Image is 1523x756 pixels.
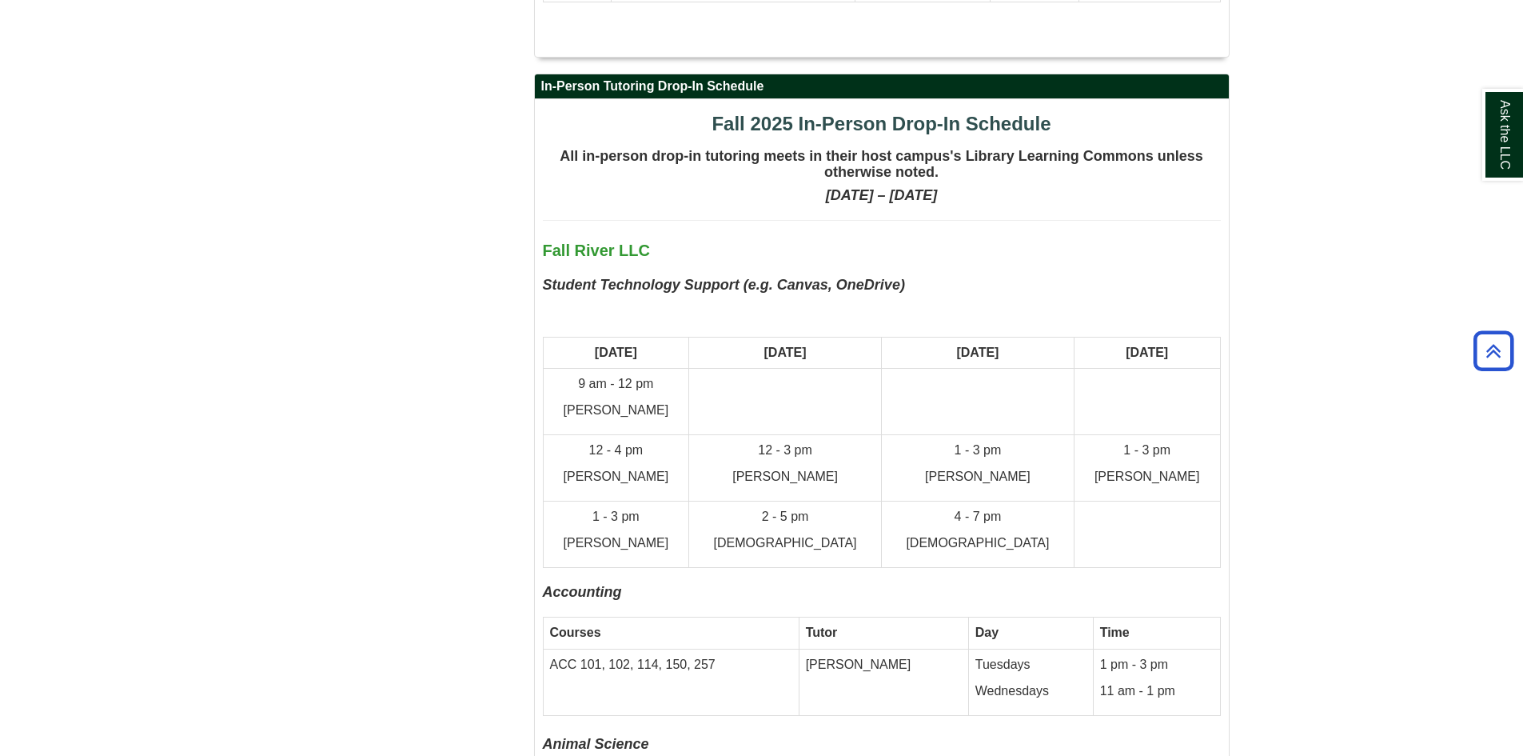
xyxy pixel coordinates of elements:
[956,346,999,359] strong: [DATE]
[826,187,937,203] strong: [DATE] – [DATE]
[712,113,1051,134] span: Fall 2025 In-Person Drop-In Schedule
[1100,626,1130,639] strong: Time
[550,534,683,553] p: [PERSON_NAME]
[888,508,1067,526] p: 4 - 7 pm
[1081,468,1214,486] p: [PERSON_NAME]
[888,534,1067,553] p: [DEMOGRAPHIC_DATA]
[550,508,683,526] p: 1 - 3 pm
[1126,346,1168,359] strong: [DATE]
[1100,682,1214,701] p: 11 am - 1 pm
[550,468,683,486] p: [PERSON_NAME]
[543,584,622,600] span: Accounting
[764,346,807,359] strong: [DATE]
[1468,340,1519,362] a: Back to Top
[975,626,999,639] strong: Day
[1081,442,1214,460] p: 1 - 3 pm
[696,442,875,460] p: 12 - 3 pm
[550,402,683,420] p: [PERSON_NAME]
[975,682,1086,701] p: Wednesdays
[550,626,601,639] strong: Courses
[535,74,1229,99] h2: In-Person Tutoring Drop-In Schedule
[595,346,637,359] strong: [DATE]
[543,242,650,259] span: Fall River LLC
[696,508,875,526] p: 2 - 5 pm
[888,468,1067,486] p: [PERSON_NAME]
[888,442,1067,460] p: 1 - 3 pm
[550,375,683,394] p: 9 am - 12 pm
[975,656,1086,674] p: Tuesdays
[543,277,905,293] b: Student Technology Support (e.g. Canvas, OneDrive)
[806,626,838,639] strong: Tutor
[560,148,1202,180] strong: All in-person drop-in tutoring meets in their host campus's Library Learning Commons unless other...
[543,649,799,715] td: ACC 101, 102, 114, 150, 257
[696,468,875,486] p: [PERSON_NAME]
[1100,656,1214,674] p: 1 pm - 3 pm
[799,649,968,715] td: [PERSON_NAME]
[696,534,875,553] p: [DEMOGRAPHIC_DATA]
[550,442,683,460] p: 12 - 4 pm
[543,736,649,752] i: Animal Science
